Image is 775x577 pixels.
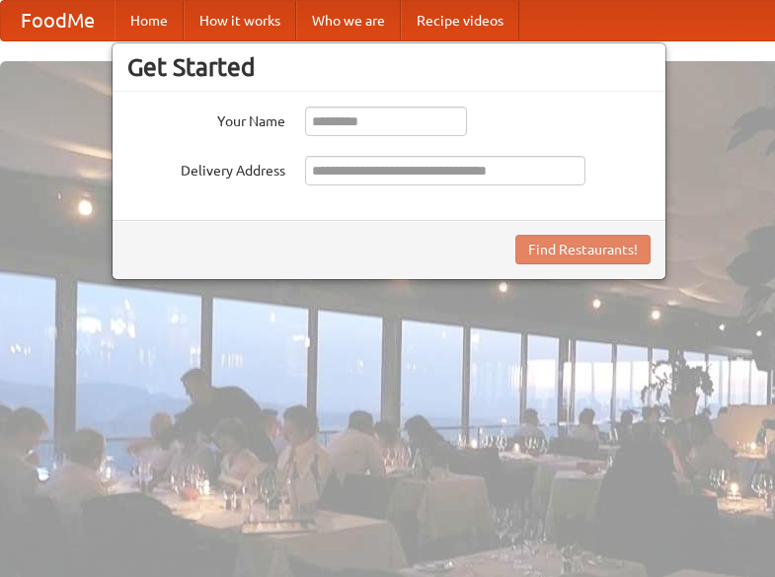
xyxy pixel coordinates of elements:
[296,1,401,40] a: Who we are
[1,1,115,40] a: FoodMe
[115,1,184,40] a: Home
[401,1,519,40] a: Recipe videos
[127,156,285,180] label: Delivery Address
[127,52,651,82] h3: Get Started
[515,235,651,264] button: Find Restaurants!
[127,107,285,131] label: Your Name
[184,1,296,40] a: How it works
